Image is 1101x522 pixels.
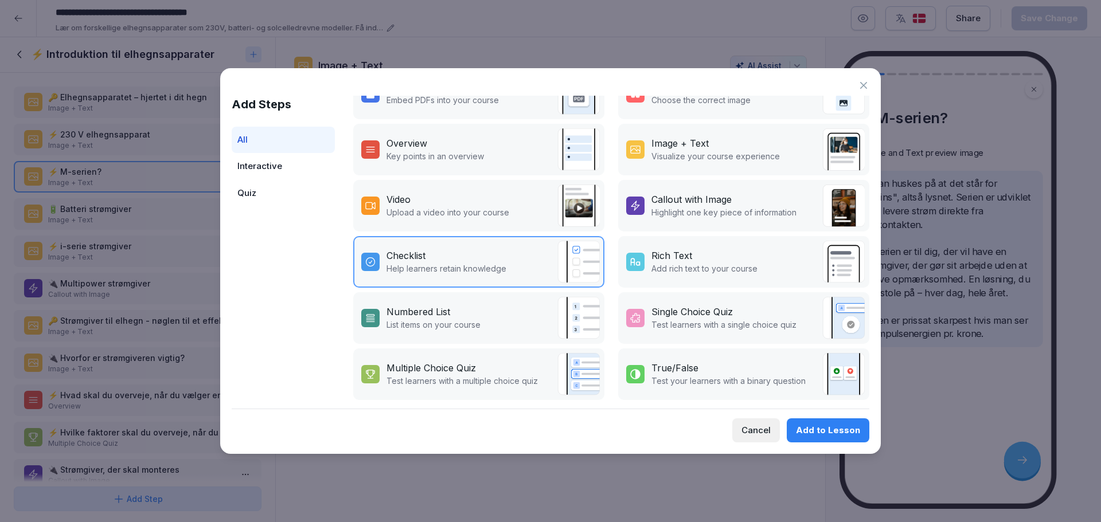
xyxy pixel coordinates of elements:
[651,262,758,274] p: Add rich text to your course
[651,136,709,150] div: Image + Text
[386,136,427,150] div: Overview
[651,193,732,206] div: Callout with Image
[741,424,771,437] div: Cancel
[651,305,733,319] div: Single Choice Quiz
[232,153,335,180] div: Interactive
[787,418,869,442] button: Add to Lesson
[232,96,335,113] h1: Add Steps
[557,353,600,395] img: quiz.svg
[822,128,865,171] img: text_image.png
[386,150,484,162] p: Key points in an overview
[232,127,335,154] div: All
[386,249,425,262] div: Checklist
[386,94,499,106] p: Embed PDFs into your course
[557,185,600,227] img: video.png
[822,241,865,283] img: richtext.svg
[822,297,865,339] img: single_choice_quiz.svg
[557,128,600,171] img: overview.svg
[651,361,698,375] div: True/False
[557,297,600,339] img: list.svg
[386,262,506,274] p: Help learners retain knowledge
[386,361,476,375] div: Multiple Choice Quiz
[732,418,780,442] button: Cancel
[651,206,797,218] p: Highlight one key piece of information
[386,319,481,331] p: List items on your course
[386,375,538,387] p: Test learners with a multiple choice quiz
[796,424,860,437] div: Add to Lesson
[386,193,411,206] div: Video
[386,206,509,218] p: Upload a video into your course
[651,150,780,162] p: Visualize your course experience
[651,375,806,387] p: Test your learners with a binary question
[651,94,751,106] p: Choose the correct image
[232,180,335,207] div: Quiz
[822,353,865,395] img: true_false.svg
[651,319,797,331] p: Test learners with a single choice quiz
[822,185,865,227] img: callout.png
[386,305,450,319] div: Numbered List
[557,241,600,283] img: checklist.svg
[651,249,692,262] div: Rich Text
